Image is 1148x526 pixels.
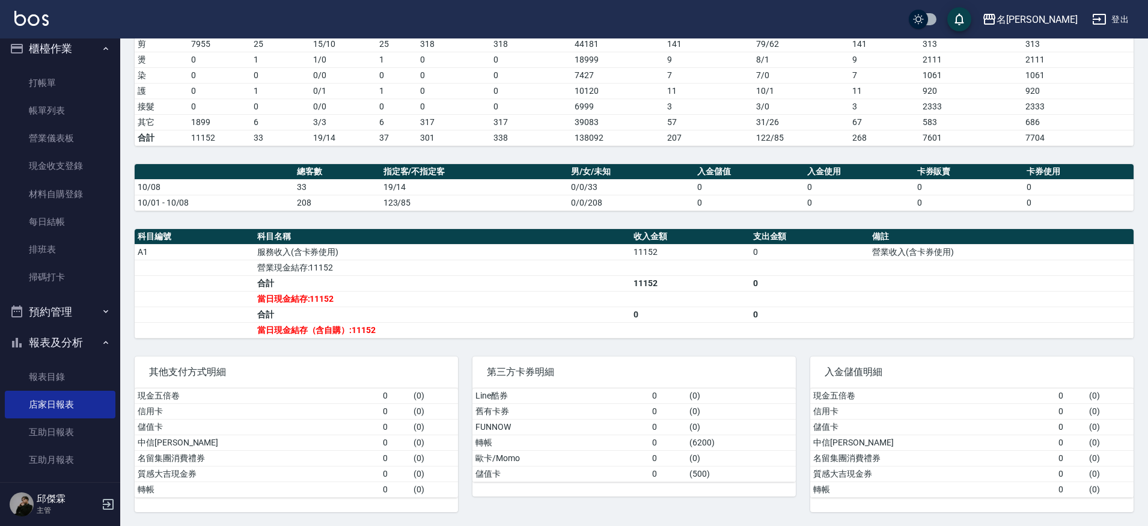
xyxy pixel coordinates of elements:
[1024,164,1134,180] th: 卡券使用
[849,52,920,67] td: 9
[254,322,630,338] td: 當日現金結存（含自購）:11152
[251,83,310,99] td: 1
[694,179,804,195] td: 0
[572,52,664,67] td: 18999
[5,363,115,391] a: 報表目錄
[849,67,920,83] td: 7
[825,366,1119,378] span: 入金儲值明細
[135,67,188,83] td: 染
[380,466,411,482] td: 0
[135,52,188,67] td: 燙
[5,69,115,97] a: 打帳單
[920,36,1023,52] td: 313
[254,244,630,260] td: 服務收入(含卡券使用)
[135,388,380,404] td: 現金五倍卷
[750,229,870,245] th: 支出金額
[920,67,1023,83] td: 1061
[5,208,115,236] a: 每日結帳
[490,36,572,52] td: 318
[135,83,188,99] td: 護
[572,83,664,99] td: 10120
[490,83,572,99] td: 0
[380,450,411,466] td: 0
[135,130,188,145] td: 合計
[1055,482,1086,497] td: 0
[572,130,664,145] td: 138092
[810,435,1055,450] td: 中信[PERSON_NAME]
[849,83,920,99] td: 11
[914,179,1024,195] td: 0
[376,36,417,52] td: 25
[472,403,649,419] td: 舊有卡券
[472,435,649,450] td: 轉帳
[649,419,687,435] td: 0
[490,99,572,114] td: 0
[380,164,569,180] th: 指定客/不指定客
[294,164,380,180] th: 總客數
[810,450,1055,466] td: 名留集團消費禮券
[849,36,920,52] td: 141
[5,296,115,328] button: 預約管理
[251,114,310,130] td: 6
[568,164,694,180] th: 男/女/未知
[188,36,251,52] td: 7955
[1055,466,1086,482] td: 0
[1055,450,1086,466] td: 0
[135,99,188,114] td: 接髮
[694,195,804,210] td: 0
[686,419,795,435] td: ( 0 )
[5,327,115,358] button: 報表及分析
[630,275,750,291] td: 11152
[849,99,920,114] td: 3
[572,36,664,52] td: 44181
[649,388,687,404] td: 0
[188,99,251,114] td: 0
[310,114,377,130] td: 3 / 3
[649,450,687,466] td: 0
[417,67,490,83] td: 0
[490,67,572,83] td: 0
[686,388,795,404] td: ( 0 )
[1055,388,1086,404] td: 0
[135,229,254,245] th: 科目編號
[810,482,1055,497] td: 轉帳
[810,388,1055,404] td: 現金五倍卷
[380,482,411,497] td: 0
[1024,179,1134,195] td: 0
[251,52,310,67] td: 1
[310,83,377,99] td: 0 / 1
[804,179,914,195] td: 0
[254,307,630,322] td: 合計
[630,229,750,245] th: 收入金額
[686,466,795,482] td: ( 500 )
[135,388,458,498] table: a dense table
[5,391,115,418] a: 店家日報表
[920,52,1023,67] td: 2111
[490,130,572,145] td: 338
[914,164,1024,180] th: 卡券販賣
[5,97,115,124] a: 帳單列表
[188,114,251,130] td: 1899
[310,130,377,145] td: 19/14
[686,450,795,466] td: ( 0 )
[294,179,380,195] td: 33
[1024,195,1134,210] td: 0
[750,244,870,260] td: 0
[380,419,411,435] td: 0
[920,83,1023,99] td: 920
[568,195,694,210] td: 0/0/208
[568,179,694,195] td: 0/0/33
[869,244,1134,260] td: 營業收入(含卡券使用)
[411,466,458,482] td: ( 0 )
[686,403,795,419] td: ( 0 )
[649,435,687,450] td: 0
[5,152,115,180] a: 現金收支登錄
[135,466,380,482] td: 質感大吉現金券
[135,244,254,260] td: A1
[380,179,569,195] td: 19/14
[1086,435,1134,450] td: ( 0 )
[5,236,115,263] a: 排班表
[849,114,920,130] td: 67
[686,435,795,450] td: ( 6200 )
[849,130,920,145] td: 268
